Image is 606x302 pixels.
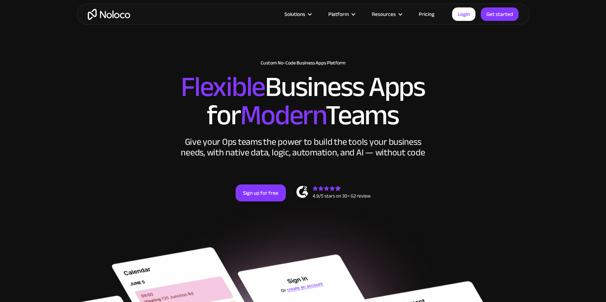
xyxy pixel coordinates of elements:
span: Flexible [181,61,265,113]
div: Platform [319,10,363,19]
div: Resources [363,10,410,19]
a: home [88,9,130,20]
div: Resources [372,10,396,19]
h1: Custom No-Code Business Apps Platform [84,60,523,66]
div: Give your Ops teams the power to build the tools your business needs, with native data, logic, au... [179,137,427,158]
div: Solutions [276,10,319,19]
div: Solutions [284,10,305,19]
div: Platform [328,10,349,19]
span: Modern [240,89,325,142]
a: Login [452,7,475,21]
h2: Business Apps for Teams [84,73,523,130]
a: Sign up for free [236,184,286,201]
a: Get started [481,7,519,21]
a: Pricing [410,10,443,19]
